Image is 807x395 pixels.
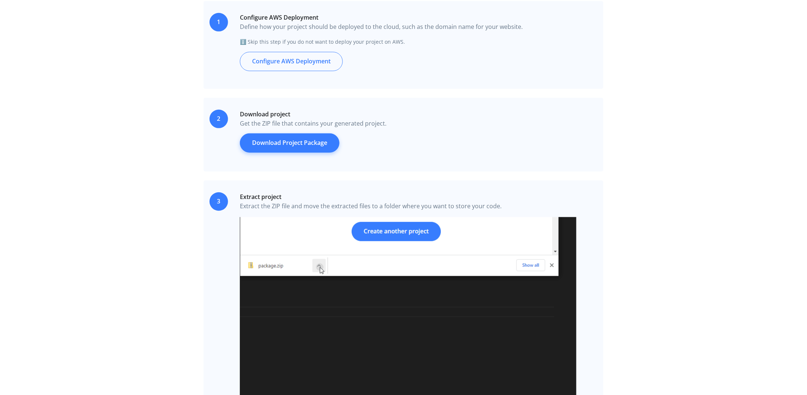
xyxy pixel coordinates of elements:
p: Define how your project should be deployed to the cloud, such as the domain name for your website. [240,22,597,32]
span: 3 [210,192,228,211]
span: 2 [210,110,228,128]
span: Configure AWS Deployment [240,13,597,23]
span: ℹ️ Skip this step if you do not want to deploy your project on AWS. [240,38,405,45]
a: Configure AWS Deployment [240,52,343,71]
p: Extract the ZIP file and move the extracted files to a folder where you want to store your code. [240,202,597,211]
a: Download Project Package [240,133,339,153]
p: Get the ZIP file that contains your generated project. [240,119,597,129]
span: 1 [210,13,228,31]
span: Extract project [240,192,597,202]
span: Download project [240,110,597,119]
